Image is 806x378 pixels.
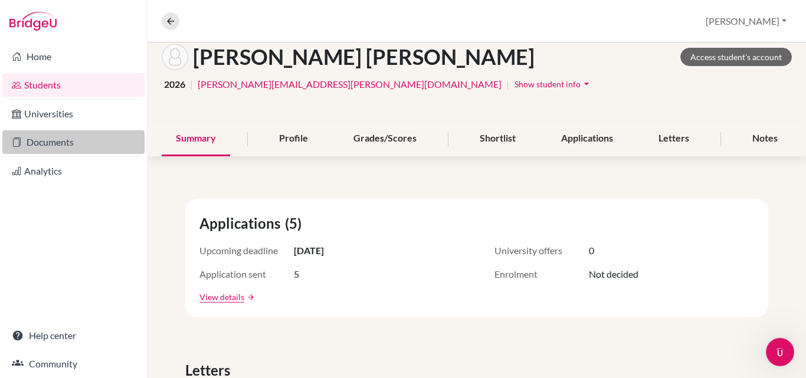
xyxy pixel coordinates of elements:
[466,121,530,156] div: Shortlist
[2,102,145,126] a: Universities
[644,121,703,156] div: Letters
[738,121,792,156] div: Notes
[294,267,299,281] span: 5
[589,267,638,281] span: Not decided
[2,130,145,154] a: Documents
[700,10,792,32] button: [PERSON_NAME]
[2,324,145,347] a: Help center
[547,121,627,156] div: Applications
[766,338,794,366] iframe: Intercom live chat
[589,244,594,258] span: 0
[2,73,145,97] a: Students
[199,213,285,234] span: Applications
[494,244,589,258] span: University offers
[494,267,589,281] span: Enrolment
[515,79,581,89] span: Show student info
[244,293,255,301] a: arrow_forward
[581,78,592,90] i: arrow_drop_down
[680,48,792,66] a: Access student's account
[198,77,502,91] a: [PERSON_NAME][EMAIL_ADDRESS][PERSON_NAME][DOMAIN_NAME]
[2,159,145,183] a: Analytics
[506,77,509,91] span: |
[190,77,193,91] span: |
[294,244,324,258] span: [DATE]
[339,121,431,156] div: Grades/Scores
[162,121,230,156] div: Summary
[162,44,188,70] img: VALERIA GOMEZ CABAL's avatar
[199,244,294,258] span: Upcoming deadline
[265,121,322,156] div: Profile
[2,45,145,68] a: Home
[2,352,145,376] a: Community
[164,77,185,91] span: 2026
[9,12,57,31] img: Bridge-U
[193,44,535,70] h1: [PERSON_NAME] [PERSON_NAME]
[199,267,294,281] span: Application sent
[514,75,593,93] button: Show student infoarrow_drop_down
[199,291,244,303] a: View details
[285,213,306,234] span: (5)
